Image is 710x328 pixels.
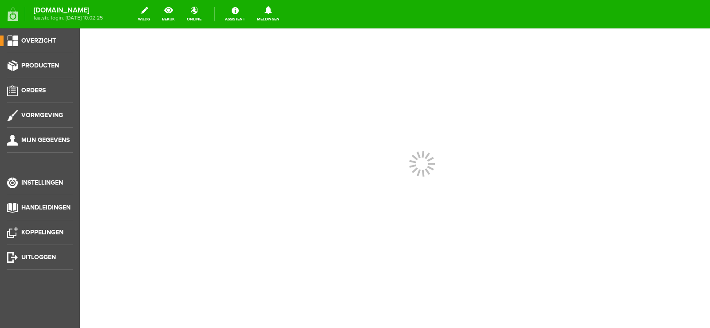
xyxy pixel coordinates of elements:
span: Overzicht [21,37,56,44]
span: Koppelingen [21,229,63,236]
span: Mijn gegevens [21,136,70,144]
span: Producten [21,62,59,69]
a: bekijk [157,4,180,24]
span: laatste login: [DATE] 10:02:25 [34,16,103,20]
a: wijzig [133,4,155,24]
span: Handleidingen [21,204,71,211]
a: online [181,4,207,24]
strong: [DOMAIN_NAME] [34,8,103,13]
span: Orders [21,87,46,94]
span: Instellingen [21,179,63,186]
span: Vormgeving [21,111,63,119]
span: Uitloggen [21,253,56,261]
a: Assistent [220,4,250,24]
a: Meldingen [252,4,285,24]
